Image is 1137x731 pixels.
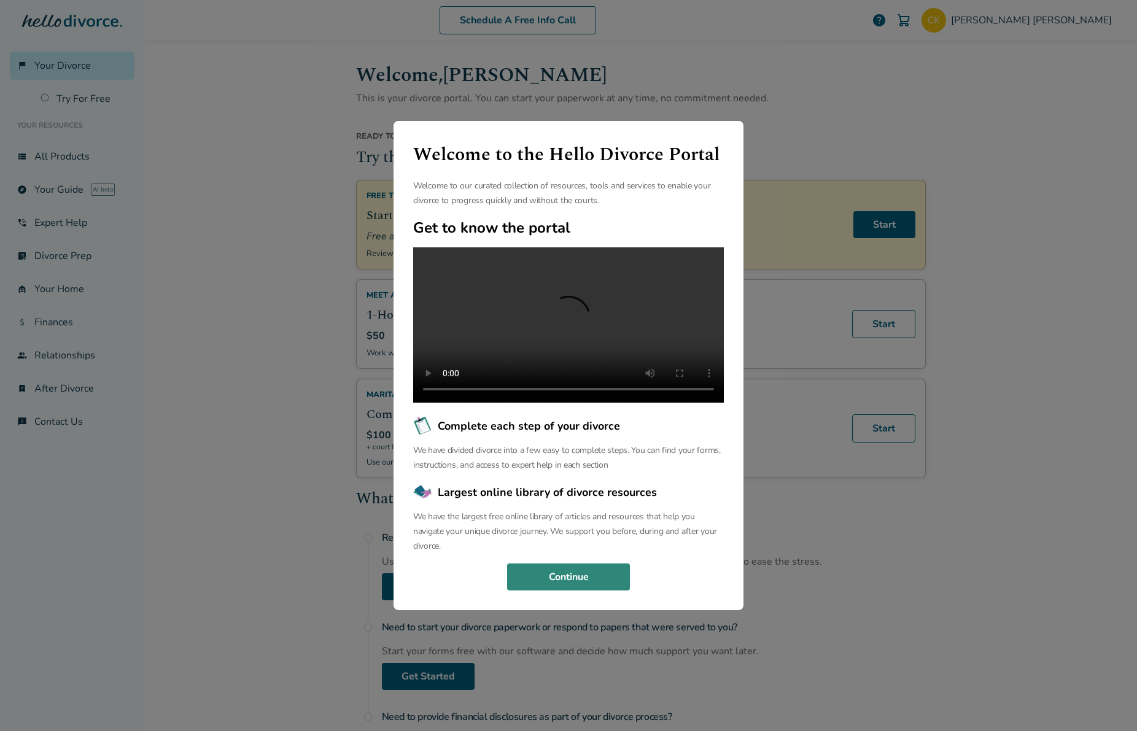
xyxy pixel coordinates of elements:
[413,482,433,502] img: Largest online library of divorce resources
[413,218,724,238] h2: Get to know the portal
[507,563,630,590] button: Continue
[438,418,620,434] span: Complete each step of your divorce
[1076,672,1137,731] iframe: Chat Widget
[438,484,657,500] span: Largest online library of divorce resources
[413,443,724,473] p: We have divided divorce into a few easy to complete steps. You can find your forms, instructions,...
[413,509,724,554] p: We have the largest free online library of articles and resources that help you navigate your uni...
[413,416,433,436] img: Complete each step of your divorce
[413,141,724,169] h1: Welcome to the Hello Divorce Portal
[413,179,724,208] p: Welcome to our curated collection of resources, tools and services to enable your divorce to prog...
